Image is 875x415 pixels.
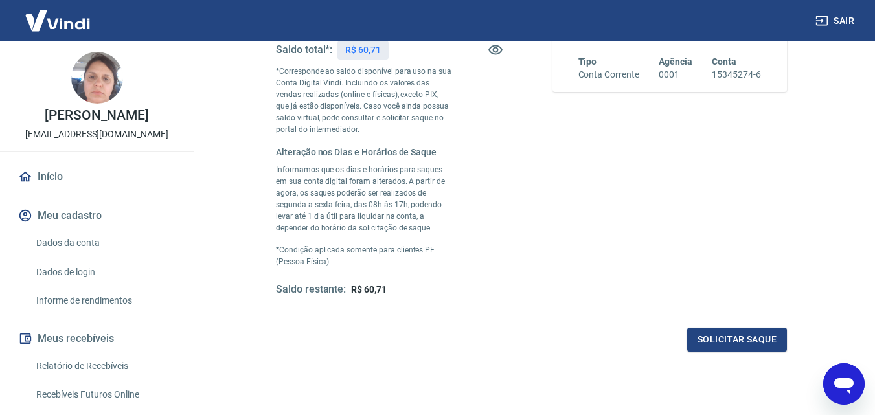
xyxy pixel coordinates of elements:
a: Dados da conta [31,230,178,256]
button: Sair [813,9,859,33]
button: Meus recebíveis [16,324,178,353]
p: [PERSON_NAME] [45,109,148,122]
a: Relatório de Recebíveis [31,353,178,379]
img: Vindi [16,1,100,40]
button: Solicitar saque [687,328,787,352]
h5: Saldo total*: [276,43,332,56]
a: Recebíveis Futuros Online [31,381,178,408]
a: Informe de rendimentos [31,287,178,314]
span: Tipo [578,56,597,67]
p: *Corresponde ao saldo disponível para uso na sua Conta Digital Vindi. Incluindo os valores das ve... [276,65,452,135]
span: Agência [659,56,692,67]
p: [EMAIL_ADDRESS][DOMAIN_NAME] [25,128,168,141]
a: Dados de login [31,259,178,286]
h6: 0001 [659,68,692,82]
iframe: Botão para abrir a janela de mensagens [823,363,865,405]
a: Início [16,163,178,191]
img: ab324417-5035-4a4e-b0a2-7c5b1a784467.jpeg [71,52,123,104]
p: Informamos que os dias e horários para saques em sua conta digital foram alterados. A partir de a... [276,164,452,234]
span: R$ 60,71 [351,284,387,295]
h6: Conta Corrente [578,68,639,82]
h5: Saldo restante: [276,283,346,297]
p: *Condição aplicada somente para clientes PF (Pessoa Física). [276,244,452,267]
h6: 15345274-6 [712,68,761,82]
p: R$ 60,71 [345,43,381,57]
h6: Alteração nos Dias e Horários de Saque [276,146,452,159]
button: Meu cadastro [16,201,178,230]
span: Conta [712,56,736,67]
